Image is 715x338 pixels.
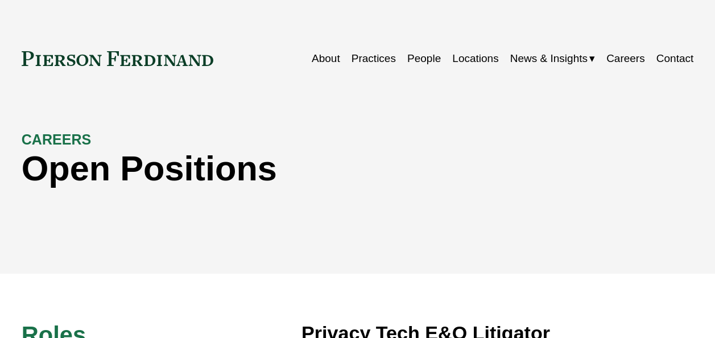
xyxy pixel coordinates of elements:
[656,48,693,69] a: Contact
[22,131,91,147] strong: CAREERS
[510,49,588,68] span: News & Insights
[510,48,595,69] a: folder dropdown
[22,149,526,188] h1: Open Positions
[452,48,498,69] a: Locations
[352,48,396,69] a: Practices
[606,48,645,69] a: Careers
[407,48,441,69] a: People
[312,48,340,69] a: About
